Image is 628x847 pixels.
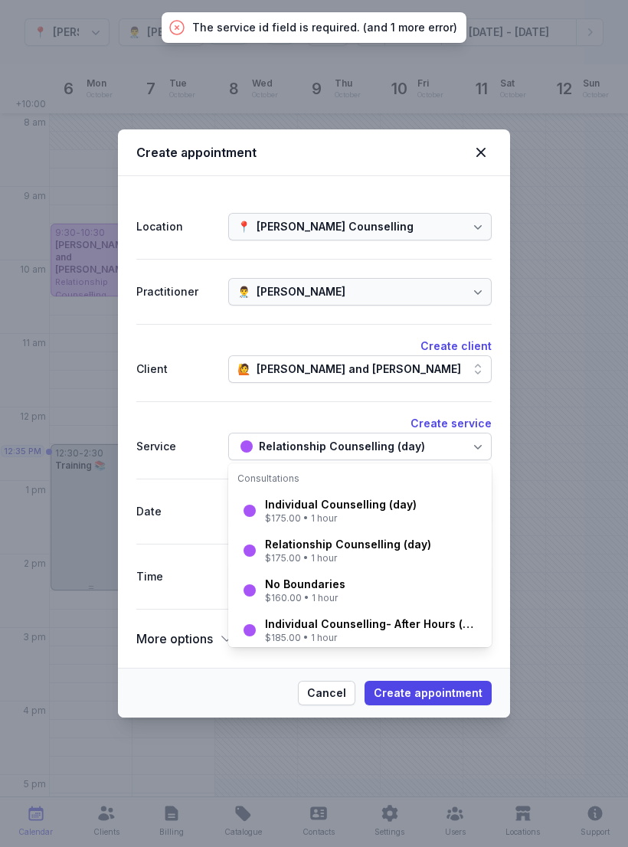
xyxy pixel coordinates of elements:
div: Relationship Counselling (day) [259,437,425,456]
div: 👨‍⚕️ [237,283,250,301]
div: 📍 [237,217,250,236]
div: Consultations [237,473,482,485]
div: $175.00 • 1 hour [265,552,431,564]
div: Service [136,437,216,456]
div: Create appointment [136,143,470,162]
div: Client [136,360,216,378]
div: Individual Counselling- After Hours (after 5pm) [265,616,479,632]
div: $175.00 • 1 hour [265,512,417,525]
div: Time [136,567,216,586]
div: Individual Counselling (day) [265,497,417,512]
div: Practitioner [136,283,216,301]
button: Create appointment [365,681,492,705]
div: Location [136,217,216,236]
button: Cancel [298,681,355,705]
div: [PERSON_NAME] [257,283,345,301]
button: Create service [410,414,492,433]
div: $160.00 • 1 hour [265,592,345,604]
span: More options [136,628,213,649]
div: [PERSON_NAME] Counselling [257,217,414,236]
div: No Boundaries [265,577,345,592]
div: Date [136,502,216,521]
span: Cancel [307,684,346,702]
div: 🙋️ [237,360,250,378]
div: $185.00 • 1 hour [265,632,479,644]
div: Relationship Counselling (day) [265,537,431,552]
span: Create appointment [374,684,482,702]
button: Create client [420,337,492,355]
